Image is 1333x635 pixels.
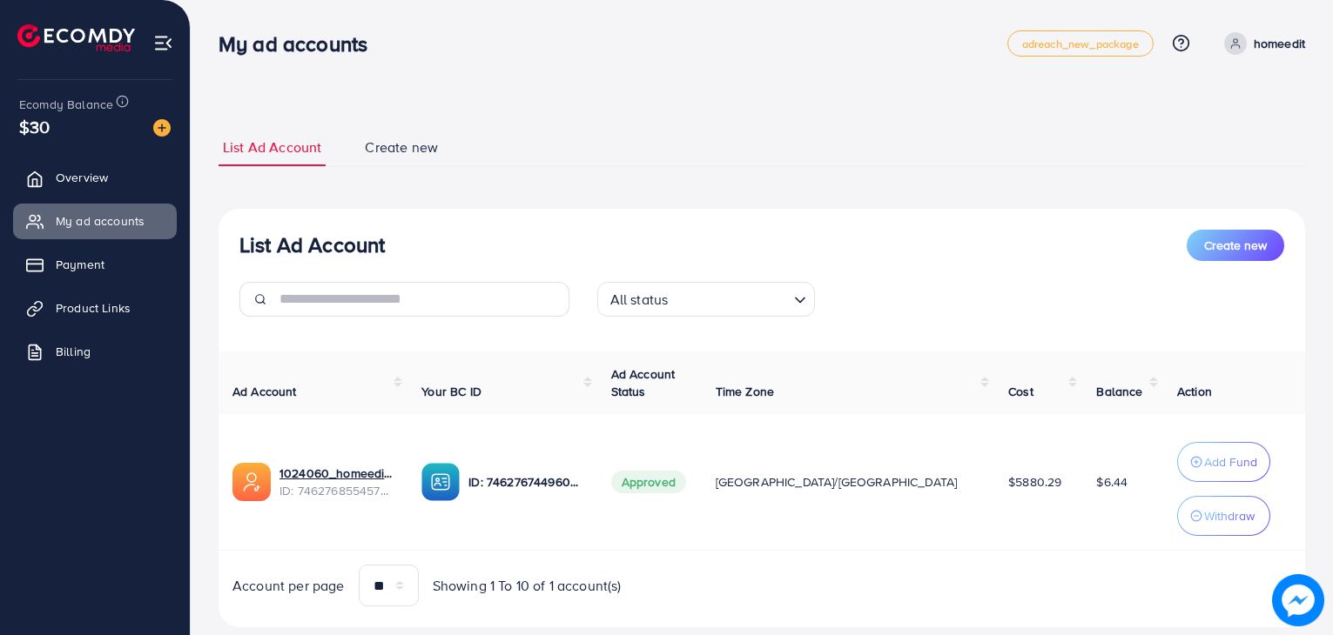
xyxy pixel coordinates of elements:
[421,463,460,501] img: ic-ba-acc.ded83a64.svg
[1008,383,1033,400] span: Cost
[19,114,50,139] span: $30
[1217,32,1305,55] a: homeedit
[421,383,481,400] span: Your BC ID
[153,33,173,53] img: menu
[56,256,104,273] span: Payment
[13,334,177,369] a: Billing
[232,576,345,596] span: Account per page
[13,204,177,238] a: My ad accounts
[223,137,321,157] span: List Ad Account
[279,465,394,482] a: 1024060_homeedit7_1737561213516
[597,282,815,317] div: Search for option
[1187,230,1284,261] button: Create new
[219,31,381,57] h3: My ad accounts
[1273,575,1324,626] img: image
[56,343,91,360] span: Billing
[607,287,672,312] span: All status
[13,247,177,282] a: Payment
[716,473,958,491] span: [GEOGRAPHIC_DATA]/[GEOGRAPHIC_DATA]
[153,119,171,137] img: image
[1204,451,1257,472] p: Add Fund
[673,284,786,312] input: Search for option
[17,24,135,51] img: logo
[1177,442,1270,482] button: Add Fund
[19,96,113,113] span: Ecomdy Balance
[13,160,177,195] a: Overview
[232,383,297,400] span: Ad Account
[716,383,774,400] span: Time Zone
[56,169,108,186] span: Overview
[1008,473,1061,491] span: $5880.29
[239,232,385,257] h3: List Ad Account
[365,137,438,157] span: Create new
[1204,505,1255,526] p: Withdraw
[279,465,394,500] div: <span class='underline'>1024060_homeedit7_1737561213516</span></br>7462768554572742672
[1096,473,1128,491] span: $6.44
[232,463,271,501] img: ic-ads-acc.e4c84228.svg
[56,212,145,230] span: My ad accounts
[1204,237,1267,254] span: Create new
[1177,496,1270,536] button: Withdraw
[13,291,177,325] a: Product Links
[611,365,676,400] span: Ad Account Status
[1177,383,1212,400] span: Action
[56,299,131,317] span: Product Links
[1254,33,1305,54] p: homeedit
[1096,383,1142,400] span: Balance
[611,471,686,493] span: Approved
[1022,38,1139,50] span: adreach_new_package
[433,576,622,596] span: Showing 1 To 10 of 1 account(s)
[468,471,582,492] p: ID: 7462767449604177937
[1007,30,1154,57] a: adreach_new_package
[279,482,394,499] span: ID: 7462768554572742672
